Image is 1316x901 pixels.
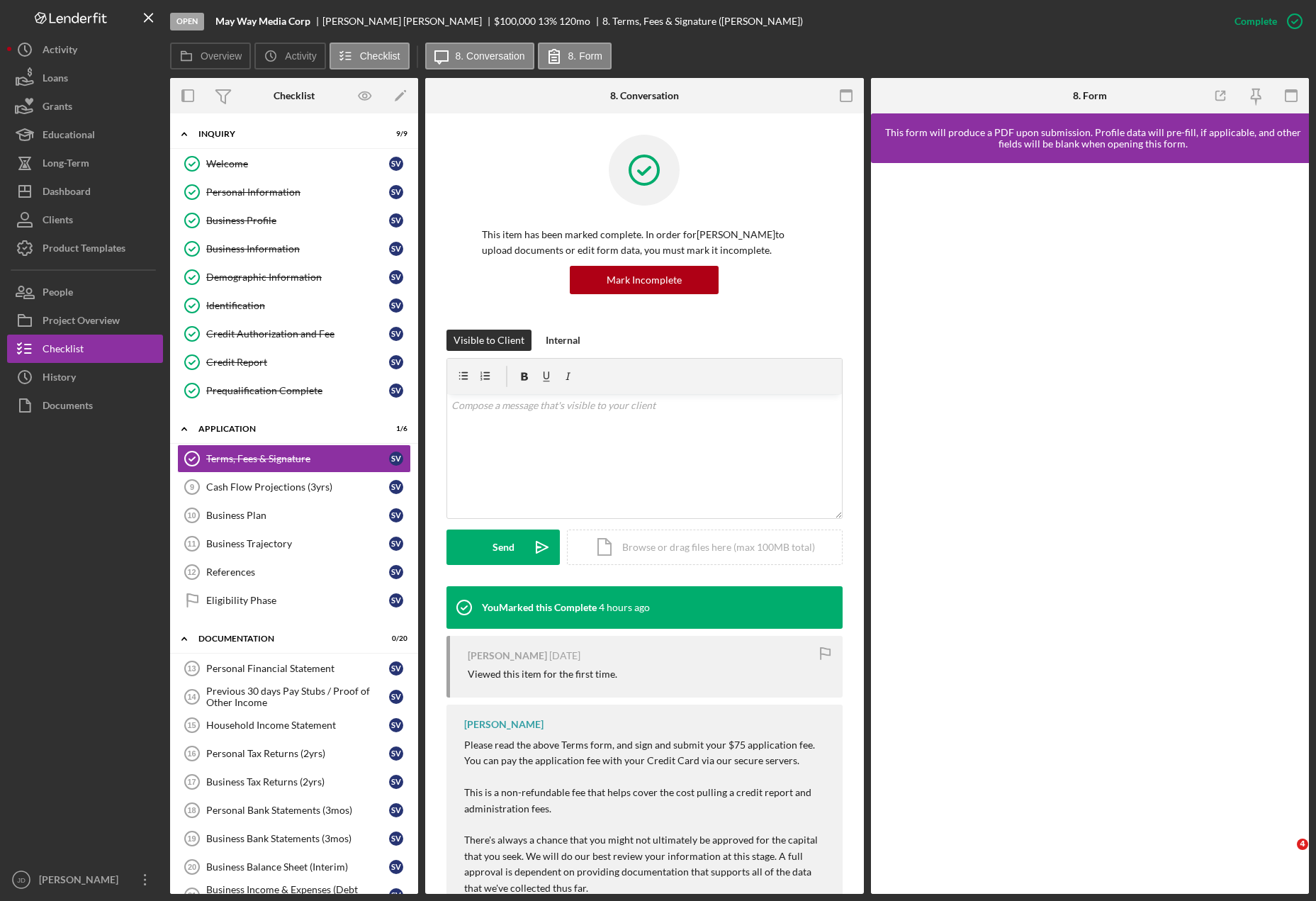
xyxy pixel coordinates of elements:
[482,227,807,259] p: This item has been marked complete. In order for [PERSON_NAME] to upload documents or edit form d...
[389,803,403,817] div: S V
[559,16,590,27] div: 120 mo
[389,185,403,199] div: S V
[389,661,403,676] div: S V
[187,749,196,758] tspan: 16
[206,720,389,731] div: Household Income Statement
[198,634,372,643] div: Documentation
[389,565,403,579] div: S V
[885,177,1297,880] iframe: Lenderfit form
[177,291,411,320] a: IdentificationSV
[607,266,682,294] div: Mark Incomplete
[389,593,403,608] div: S V
[382,130,407,138] div: 9 / 9
[187,806,196,815] tspan: 18
[1268,839,1302,873] iframe: Intercom live chat
[177,654,411,683] a: 13Personal Financial StatementSV
[206,566,389,578] div: References
[274,90,315,101] div: Checklist
[389,832,403,846] div: S V
[206,158,389,169] div: Welcome
[570,266,719,294] button: Mark Incomplete
[206,538,389,549] div: Business Trajectory
[446,530,560,565] button: Send
[568,50,602,62] label: 8. Form
[201,50,242,62] label: Overview
[206,776,389,788] div: Business Tax Returns (2yrs)
[187,511,196,520] tspan: 10
[206,215,389,226] div: Business Profile
[464,719,544,730] div: [PERSON_NAME]
[389,355,403,369] div: S V
[389,537,403,551] div: S V
[446,330,532,351] button: Visible to Client
[389,690,403,704] div: S V
[187,721,196,729] tspan: 15
[389,213,403,228] div: S V
[177,824,411,853] a: 19Business Bank Statements (3mos)SV
[177,263,411,291] a: Demographic InformationSV
[206,805,389,816] div: Personal Bank Statements (3mos)
[382,425,407,433] div: 1 / 6
[1073,90,1107,101] div: 8. Form
[35,866,128,897] div: [PERSON_NAME]
[170,43,251,69] button: Overview
[539,330,587,351] button: Internal
[389,860,403,874] div: S V
[187,834,196,843] tspan: 19
[177,376,411,405] a: Prequalification CompleteSV
[177,558,411,586] a: 12ReferencesSV
[190,483,194,491] tspan: 9
[389,718,403,732] div: S V
[425,43,534,69] button: 8. Conversation
[177,683,411,711] a: 14Previous 30 days Pay Stubs / Proof of Other IncomeSV
[454,330,524,351] div: Visible to Client
[206,385,389,396] div: Prequalification Complete
[389,775,403,789] div: S V
[546,330,580,351] div: Internal
[177,501,411,530] a: 10Business PlanSV
[330,43,410,69] button: Checklist
[206,243,389,254] div: Business Information
[187,693,196,701] tspan: 14
[188,891,196,900] tspan: 21
[389,242,403,256] div: S V
[7,866,163,894] button: JD[PERSON_NAME]
[493,530,514,565] div: Send
[389,480,403,494] div: S V
[322,16,494,27] div: [PERSON_NAME] [PERSON_NAME]
[389,157,403,171] div: S V
[177,796,411,824] a: 18Personal Bank Statements (3mos)SV
[198,425,372,433] div: Application
[254,43,325,69] button: Activity
[1297,839,1308,850] span: 4
[389,452,403,466] div: S V
[482,602,597,613] div: You Marked this Complete
[602,16,803,27] div: 8. Terms, Fees & Signature ([PERSON_NAME])
[206,663,389,674] div: Personal Financial Statement
[206,748,389,759] div: Personal Tax Returns (2yrs)
[285,50,316,62] label: Activity
[389,298,403,313] div: S V
[1220,7,1309,35] button: Complete
[206,357,389,368] div: Credit Report
[177,853,411,881] a: 20Business Balance Sheet (Interim)SV
[177,739,411,768] a: 16Personal Tax Returns (2yrs)SV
